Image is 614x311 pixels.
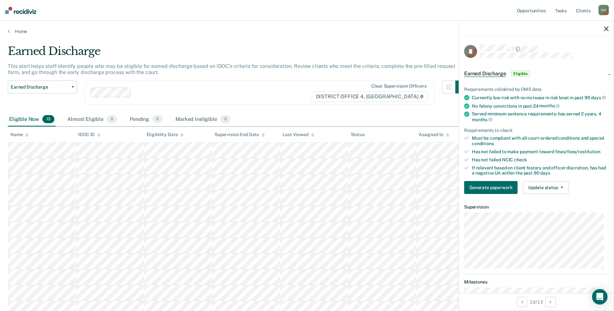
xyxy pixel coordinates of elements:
[464,279,608,285] dt: Milestones
[598,5,609,15] div: H H
[464,128,608,133] div: Requirements to check
[8,63,455,75] p: This alert helps staff identify people who may be eligible for earned discharge based on IDOC’s c...
[472,165,608,176] div: If relevant based on client history and officer discretion, has had a negative UA within the past 90
[283,132,314,137] div: Last Viewed
[459,63,614,84] div: Earned DischargeEligible
[472,111,608,122] div: Served minimum sentence requirements: has served 2 years, 4
[464,70,506,77] span: Earned Discharge
[555,149,600,154] span: fines/fees/restitution
[371,83,426,89] div: Clear supervision officers
[459,293,614,310] div: 10 / 13
[540,170,550,176] span: days
[591,95,606,100] span: days
[8,113,56,127] div: Eligible Now
[11,84,69,90] span: Earned Discharge
[174,113,232,127] div: Marked Ineligible
[511,70,530,77] span: Eligible
[539,103,560,108] span: months
[472,135,608,146] div: Must be compliant with all court-ordered conditions and special
[5,7,36,14] img: Recidiviz
[464,87,608,92] div: Requirements validated by OMS data
[523,181,568,194] button: Update status
[42,115,54,123] span: 13
[464,204,608,210] dt: Supervision
[472,141,494,146] span: conditions
[464,181,520,194] a: Navigate to form link
[147,132,184,137] div: Eligibility Date
[419,132,449,137] div: Assigned to
[78,132,100,137] div: IDOC ID
[312,91,428,102] span: DISTRICT OFFICE 4, [GEOGRAPHIC_DATA]
[10,132,28,137] div: Name
[472,103,608,109] div: No felony convictions in past 24
[472,95,608,101] div: Currently low risk with no increase in risk level in past 90
[8,28,606,34] a: Home
[592,289,608,305] div: Open Intercom Messenger
[472,157,608,163] div: Has not failed NCIC
[66,113,118,127] div: Almost Eligible
[107,115,117,123] span: 0
[152,115,162,123] span: 0
[472,149,608,155] div: Has not failed to make payment toward
[517,297,527,307] button: Previous Opportunity
[220,115,230,123] span: 0
[514,157,527,162] span: check
[351,132,365,137] div: Status
[8,45,468,63] div: Earned Discharge
[215,132,265,137] div: Supervision End Date
[472,117,492,122] span: months
[464,181,518,194] button: Generate paperwork
[545,297,556,307] button: Next Opportunity
[128,113,164,127] div: Pending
